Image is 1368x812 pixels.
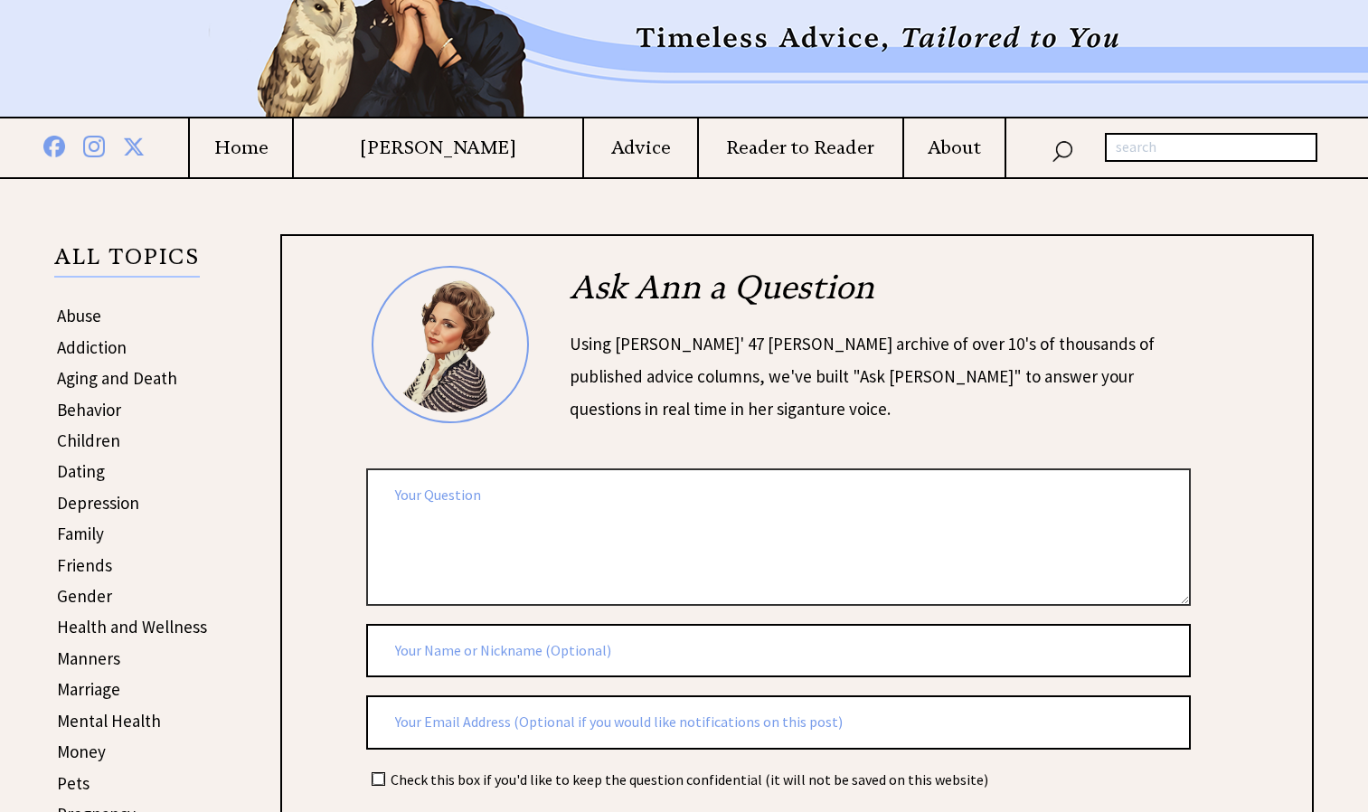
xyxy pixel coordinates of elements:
[54,247,200,278] p: ALL TOPICS
[57,678,120,700] a: Marriage
[123,133,145,157] img: x%20blue.png
[57,492,139,514] a: Depression
[57,710,161,732] a: Mental Health
[57,336,127,358] a: Addiction
[699,137,902,159] a: Reader to Reader
[1105,133,1317,162] input: search
[366,624,1191,678] input: Your Name or Nickname (Optional)
[43,132,65,157] img: facebook%20blue.png
[57,523,104,544] a: Family
[1052,137,1073,163] img: search_nav.png
[372,266,529,423] img: Ann6%20v2%20small.png
[570,266,1196,327] h2: Ask Ann a Question
[570,327,1196,425] div: Using [PERSON_NAME]' 47 [PERSON_NAME] archive of over 10's of thousands of published advice colum...
[57,772,90,794] a: Pets
[57,741,106,762] a: Money
[584,137,696,159] a: Advice
[83,132,105,157] img: instagram%20blue.png
[57,585,112,607] a: Gender
[190,137,292,159] a: Home
[390,770,989,789] td: Check this box if you'd like to keep the question confidential (it will not be saved on this webs...
[57,367,177,389] a: Aging and Death
[57,305,101,326] a: Abuse
[904,137,1005,159] a: About
[57,399,121,420] a: Behavior
[57,460,105,482] a: Dating
[366,695,1191,750] input: Your Email Address (Optional if you would like notifications on this post)
[57,430,120,451] a: Children
[294,137,582,159] a: [PERSON_NAME]
[57,616,207,637] a: Health and Wellness
[57,554,112,576] a: Friends
[57,647,120,669] a: Manners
